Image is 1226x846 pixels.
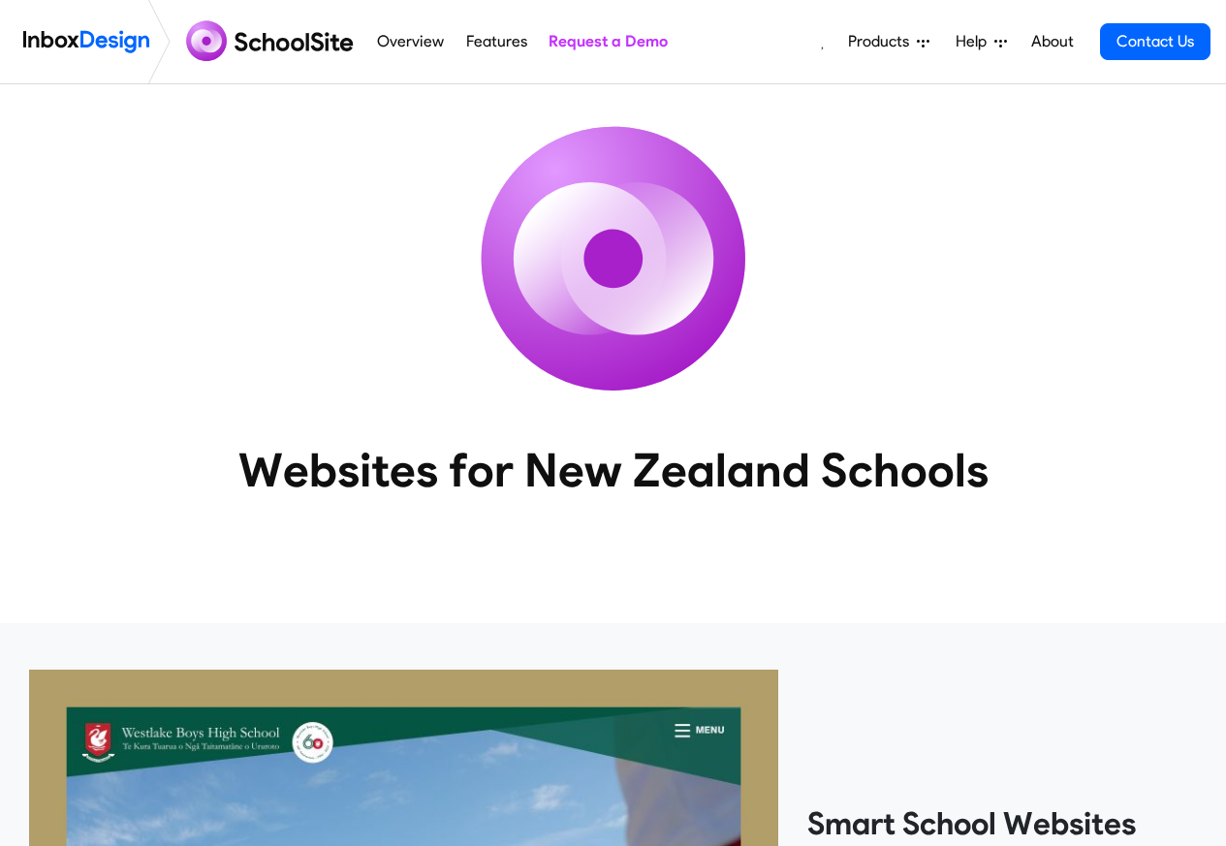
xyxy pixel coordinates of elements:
[948,22,1015,61] a: Help
[1100,23,1210,60] a: Contact Us
[372,22,450,61] a: Overview
[848,30,917,53] span: Products
[178,18,366,65] img: schoolsite logo
[439,84,788,433] img: icon_schoolsite.svg
[1025,22,1079,61] a: About
[840,22,937,61] a: Products
[543,22,673,61] a: Request a Demo
[153,441,1074,499] heading: Websites for New Zealand Schools
[956,30,994,53] span: Help
[807,804,1197,843] heading: Smart School Websites
[460,22,532,61] a: Features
